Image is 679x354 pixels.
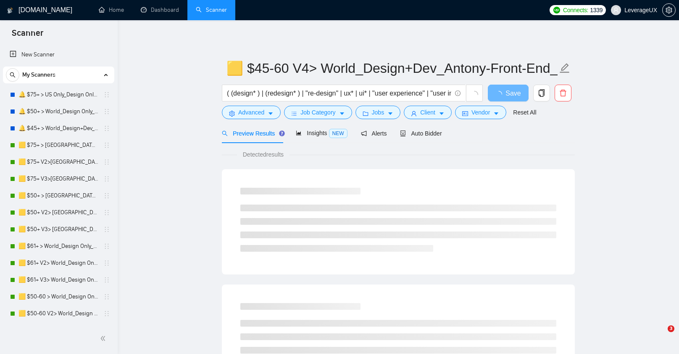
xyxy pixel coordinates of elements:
a: 🟨 $50+ V3> [GEOGRAPHIC_DATA]+[GEOGRAPHIC_DATA] Only_Tony-UX/UI_General [18,221,98,238]
img: upwork-logo.png [553,7,560,13]
span: notification [361,130,367,136]
a: 🟨 $50-60 V2> World_Design Only_Roman-Web Design_General [18,305,98,322]
button: search [6,68,19,82]
input: Search Freelance Jobs... [227,88,451,98]
span: caret-down [493,110,499,117]
a: 🟨 $61+ V3> World_Design Only_Roman-UX/UI_General [18,271,98,288]
span: folder [363,110,368,117]
span: Jobs [372,108,384,117]
span: holder [103,176,110,182]
a: 🟨 $61+ > World_Design Only_Roman-UX/UI_General [18,238,98,255]
span: holder [103,209,110,216]
span: NEW [329,129,347,138]
span: Advanced [238,108,264,117]
input: Scanner name... [226,58,558,79]
span: delete [555,89,571,97]
span: holder [103,142,110,149]
span: Auto Bidder [400,130,442,137]
span: info-circle [455,90,461,96]
span: My Scanners [22,67,55,83]
span: Client [420,108,435,117]
div: Tooltip anchor [278,130,286,137]
a: setting [662,7,676,13]
a: dashboardDashboard [141,6,179,13]
button: setting [662,3,676,17]
span: user [613,7,619,13]
span: holder [103,159,110,165]
img: logo [7,4,13,17]
span: Connects: [563,5,588,15]
span: holder [103,108,110,115]
span: holder [103,125,110,132]
span: Preview Results [222,130,282,137]
span: holder [103,226,110,233]
a: 🟨 $50+ V2> [GEOGRAPHIC_DATA]+[GEOGRAPHIC_DATA] Only_Tony-UX/UI_General [18,204,98,221]
span: search [6,72,19,78]
a: 🟨 $61+ V2> World_Design Only_Roman-UX/UI_General [18,255,98,271]
span: 3 [668,325,674,332]
a: 🟨 $75+ > [GEOGRAPHIC_DATA]+[GEOGRAPHIC_DATA] Only_Tony-UX/UI_General [18,137,98,154]
span: area-chart [296,130,302,136]
button: barsJob Categorycaret-down [284,106,352,119]
span: loading [495,91,505,98]
span: setting [229,110,235,117]
span: holder [103,192,110,199]
span: caret-down [268,110,274,117]
li: New Scanner [3,46,114,63]
span: holder [103,293,110,300]
span: Job Category [300,108,335,117]
span: holder [103,243,110,250]
button: idcardVendorcaret-down [455,106,506,119]
span: caret-down [439,110,445,117]
span: Detected results [237,150,289,159]
span: holder [103,260,110,266]
span: Vendor [471,108,490,117]
iframe: Intercom live chat [650,325,671,346]
span: Alerts [361,130,387,137]
a: homeHome [99,6,124,13]
span: 1339 [590,5,603,15]
button: delete [555,85,571,101]
a: 🟨 $75+ V2>[GEOGRAPHIC_DATA]+[GEOGRAPHIC_DATA] Only_Tony-UX/UI_General [18,154,98,170]
span: holder [103,277,110,283]
button: settingAdvancedcaret-down [222,106,281,119]
button: copy [533,85,550,101]
span: Save [505,88,521,98]
span: search [222,130,228,136]
a: 🔔 $75+ > US Only_Design Only_General [18,86,98,103]
span: caret-down [387,110,393,117]
span: caret-down [339,110,345,117]
a: 🟨 $50-60 > World_Design Only_Roman-Web Design_General [18,288,98,305]
span: edit [559,63,570,74]
a: 🔔 $50+ > World_Design Only_General [18,103,98,120]
button: userClientcaret-down [404,106,452,119]
span: loading [471,91,478,98]
button: Save [488,85,529,101]
button: folderJobscaret-down [355,106,401,119]
span: Insights [296,130,347,136]
a: 🟨 $50+ > [GEOGRAPHIC_DATA]+[GEOGRAPHIC_DATA] Only_Tony-UX/UI_General [18,187,98,204]
a: 🟨 $75+ V3>[GEOGRAPHIC_DATA]+[GEOGRAPHIC_DATA] Only_Tony-UX/UI_General [18,170,98,187]
span: copy [534,89,550,97]
a: 🟨 $50-60 V3> World_Design Only_Roman-Web Design_General [18,322,98,339]
a: 🔔 $45+ > World_Design+Dev_General [18,120,98,137]
span: user [411,110,417,117]
span: bars [291,110,297,117]
span: holder [103,310,110,317]
span: robot [400,130,406,136]
span: Scanner [5,27,50,45]
a: New Scanner [10,46,108,63]
span: idcard [462,110,468,117]
a: searchScanner [196,6,227,13]
span: double-left [100,334,108,343]
span: holder [103,91,110,98]
a: Reset All [513,108,536,117]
